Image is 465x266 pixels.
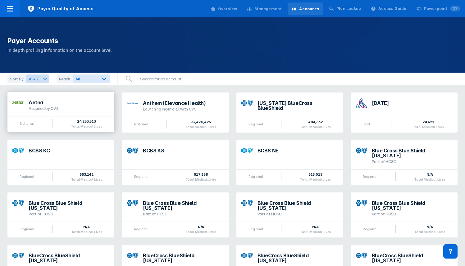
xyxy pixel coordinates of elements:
[7,47,458,54] p: In depth profiling information on the account level
[122,140,229,185] a: BCBS KSRegional517,338Total Medical Lives
[7,92,114,133] a: AetnaAcquired by CVSNational24,233,313Total Medical Lives
[288,2,323,15] a: Accounts
[300,125,331,129] div: Total Medical Lives
[127,145,138,156] img: bcbs-ks.png
[143,107,224,112] div: Launching IngenioRX with CVS
[414,172,445,177] div: N/A
[351,140,458,185] a: Blue Cross Blue Shield [US_STATE]Part of HCSCRegionalN/ATotal Medical Lives
[236,192,343,237] a: Blue Cross Blue Shield [US_STATE]Part of HCSCRegionalN/ATotal Medical Lives
[134,122,148,126] div: National
[185,178,217,181] div: Total Medical Lives
[207,2,241,15] a: Overview
[26,76,41,82] div: A ➞ Z
[336,6,361,11] div: Plan Lookup
[241,145,253,156] img: bcbs-ne.png
[29,201,109,210] div: Blue Cross Blue Shield [US_STATE]
[185,119,217,124] div: 33,470,425
[7,36,458,45] h1: Payer Accounts
[57,74,73,83] div: Reach
[143,101,224,106] div: Anthem (Elevance Health)
[134,174,148,179] div: Regional
[185,230,217,234] div: Total Medical Lives
[7,192,114,237] a: Blue Cross Blue Shield [US_STATE]Part of HCSCRegionalN/ATotal Medical Lives
[351,192,458,237] a: Blue Cross Blue Shield [US_STATE]Part of HCSCRegionalN/ATotal Medical Lives
[29,253,109,263] div: BlueCross BlueShield [US_STATE]
[356,197,367,209] img: bcbs-tx.png
[372,212,453,217] div: Part of HCSC
[143,201,224,210] div: Blue Cross Blue Shield [US_STATE]
[185,224,217,229] div: N/A
[71,178,102,181] div: Total Medical Lives
[356,253,367,259] img: bcbs-ma.png
[7,140,114,185] a: BCBS KCRegional553,142Total Medical Lives
[372,253,453,263] div: BlueCross BlueShield [US_STATE]
[414,224,445,229] div: N/A
[300,172,331,177] div: 315,015
[300,178,331,181] div: Total Medical Lives
[29,148,109,153] div: BCBS KC
[248,227,263,231] div: Regional
[122,192,229,237] a: Blue Cross Blue Shield [US_STATE]Part of HCSCRegionalN/ATotal Medical Lives
[20,174,34,179] div: Regional
[258,101,338,110] div: [US_STATE] BlueCross BlueShield
[300,119,331,124] div: 484,632
[134,227,148,231] div: Regional
[143,212,224,217] div: Part of HCSC
[127,253,138,259] img: bcbs-az.png
[71,124,102,128] div: Total Medical Lives
[241,253,253,259] img: bcbs-la.png
[413,119,444,124] div: 24,621
[356,97,367,109] img: ascension-health.png
[12,253,24,259] img: bcbs-al.png
[378,6,406,11] div: Access Guide
[122,92,229,133] a: Anthem (Elevance Health)Launching IngenioRX with CVSNational33,470,425Total Medical Lives
[243,2,285,15] a: Management
[356,145,367,156] img: bcbs-il.png
[351,92,458,133] a: [DATE]IDN24,621Total Medical Lives
[258,253,338,263] div: BlueCross BlueShield [US_STATE]
[71,119,102,124] div: 24,233,313
[185,172,217,177] div: 517,338
[12,145,24,156] img: bcbs-kansas-city.png
[424,6,460,11] div: Powerpoint
[372,101,453,106] div: [DATE]
[364,122,370,126] div: IDN
[12,101,24,104] img: aetna.png
[7,74,26,83] div: Sort By
[218,6,237,12] div: Overview
[12,197,24,209] img: bcbs-mt.png
[20,121,34,126] div: National
[363,227,377,231] div: Regional
[20,227,34,231] div: Regional
[71,172,102,177] div: 553,142
[450,6,460,11] span: 27
[71,230,102,234] div: Total Medical Lives
[236,92,343,133] a: [US_STATE] BlueCross BlueShieldRegional484,632Total Medical Lives
[413,125,444,129] div: Total Medical Lives
[414,230,445,234] div: Total Medical Lives
[248,122,263,126] div: Regional
[241,100,253,106] img: bcbs-ar.png
[29,212,109,217] div: Part of HCSC
[248,174,263,179] div: Regional
[136,73,207,85] input: Search for an account
[300,230,331,234] div: Total Medical Lives
[258,212,338,217] div: Part of HCSC
[363,174,377,179] div: Regional
[414,178,445,181] div: Total Medical Lives
[258,201,338,210] div: Blue Cross Blue Shield [US_STATE]
[236,140,343,185] a: BCBS NERegional315,015Total Medical Lives
[299,6,319,12] div: Accounts
[241,197,253,209] img: bcbs-ok.png
[372,148,453,158] div: Blue Cross Blue Shield [US_STATE]
[75,77,80,81] span: All
[71,224,102,229] div: N/A
[143,148,224,153] div: BCBS KS
[443,244,458,259] div: Contact Support
[127,197,138,209] img: bcbs-nm.png
[127,102,138,104] img: anthem.png
[258,148,338,153] div: BCBS NE
[372,159,453,164] div: Part of HCSC
[29,106,109,111] div: Acquired by CVS
[372,201,453,210] div: Blue Cross Blue Shield [US_STATE]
